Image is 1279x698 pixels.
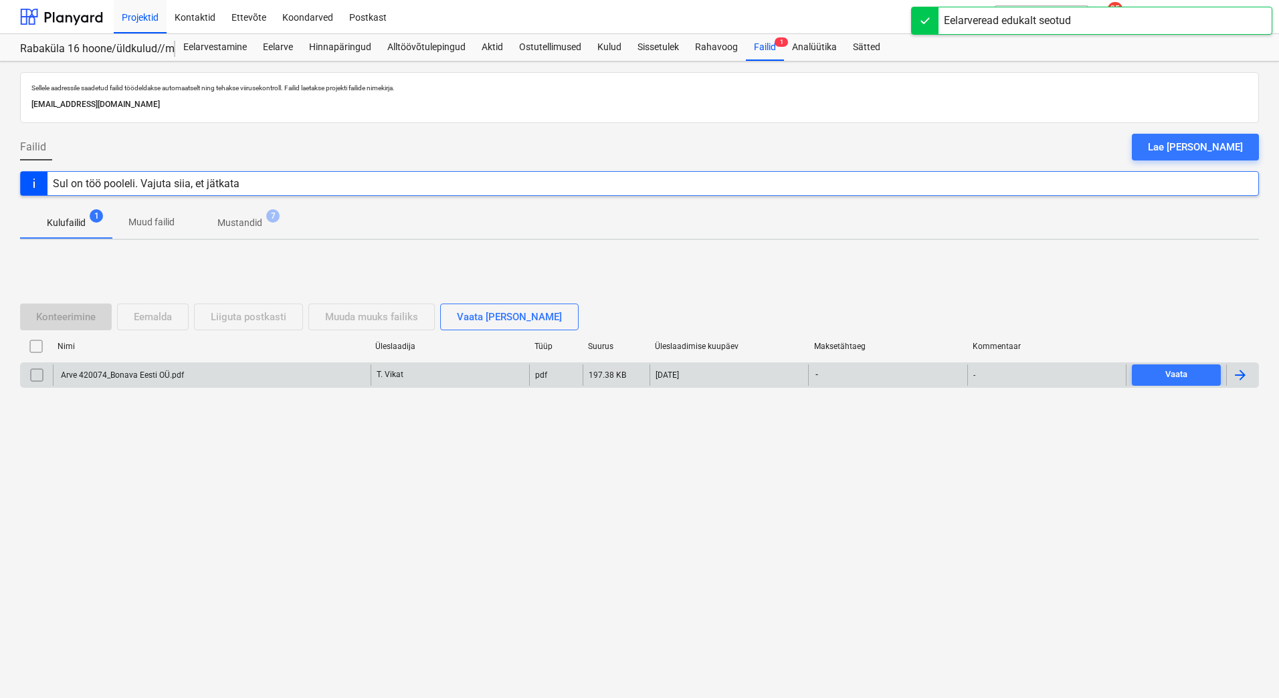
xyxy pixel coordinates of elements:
[266,209,280,223] span: 7
[535,370,547,380] div: pdf
[814,342,963,351] div: Maksetähtaeg
[1132,134,1259,160] button: Lae [PERSON_NAME]
[217,216,262,230] p: Mustandid
[845,34,888,61] a: Sätted
[814,369,819,380] span: -
[1148,138,1243,156] div: Lae [PERSON_NAME]
[457,308,562,326] div: Vaata [PERSON_NAME]
[511,34,589,61] a: Ostutellimused
[377,369,403,380] p: T. Vikat
[301,34,379,61] a: Hinnapäringud
[90,209,103,223] span: 1
[534,342,577,351] div: Tüüp
[20,139,46,155] span: Failid
[474,34,511,61] a: Aktid
[944,13,1071,29] div: Eelarveread edukalt seotud
[589,34,629,61] a: Kulud
[53,177,239,190] div: Sul on töö pooleli. Vajuta siia, et jätkata
[1132,364,1221,386] button: Vaata
[588,342,644,351] div: Suurus
[1165,367,1187,382] div: Vaata
[629,34,687,61] a: Sissetulek
[128,215,175,229] p: Muud failid
[973,342,1121,351] div: Kommentaar
[656,370,679,380] div: [DATE]
[31,98,1248,112] p: [EMAIL_ADDRESS][DOMAIN_NAME]
[440,304,579,330] button: Vaata [PERSON_NAME]
[379,34,474,61] a: Alltöövõtulepingud
[47,216,86,230] p: Kulufailid
[59,370,184,380] div: Arve 420074_Bonava Eesti OÜ.pdf
[973,370,975,380] div: -
[655,342,803,351] div: Üleslaadimise kuupäev
[31,84,1248,92] p: Sellele aadressile saadetud failid töödeldakse automaatselt ning tehakse viirusekontroll. Failid ...
[784,34,845,61] a: Analüütika
[1212,634,1279,698] iframe: Chat Widget
[746,34,784,61] a: Failid1
[375,342,524,351] div: Üleslaadija
[746,34,784,61] div: Failid
[58,342,365,351] div: Nimi
[775,37,788,47] span: 1
[255,34,301,61] a: Eelarve
[687,34,746,61] a: Rahavoog
[20,42,159,56] div: Rabaküla 16 hoone/üldkulud//maatööd (2101952//2101953)
[175,34,255,61] a: Eelarvestamine
[589,370,626,380] div: 197.38 KB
